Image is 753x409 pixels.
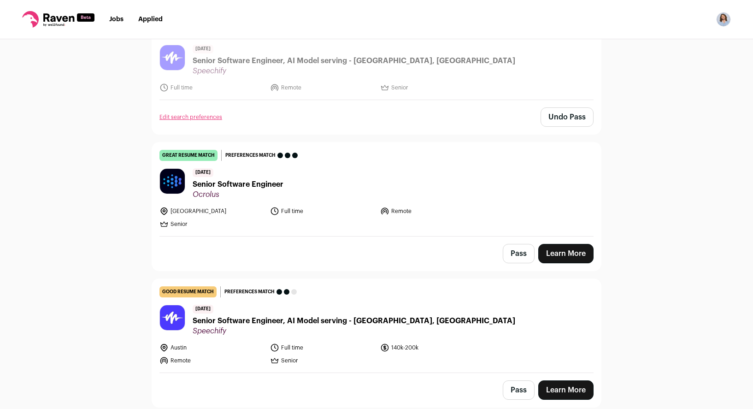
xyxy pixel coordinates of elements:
[159,113,222,121] a: Edit search preferences
[193,326,515,336] span: Speechify
[193,66,515,76] span: Speechify
[193,305,213,314] span: [DATE]
[270,207,375,216] li: Full time
[503,380,535,400] button: Pass
[159,343,265,352] li: Austin
[109,16,124,23] a: Jobs
[193,168,213,177] span: [DATE]
[152,19,601,100] a: good resume match Preferences match [DATE] Senior Software Engineer, AI Model serving - [GEOGRAPH...
[270,356,375,365] li: Senior
[160,45,185,70] img: 59b05ed76c69f6ff723abab124283dfa738d80037756823f9fc9e3f42b66bce3.jpg
[224,287,275,296] span: Preferences match
[138,16,163,23] a: Applied
[541,107,594,127] button: Undo Pass
[159,286,217,297] div: good resume match
[380,343,485,352] li: 140k-200k
[160,305,185,330] img: 59b05ed76c69f6ff723abab124283dfa738d80037756823f9fc9e3f42b66bce3.jpg
[716,12,731,27] img: 6882900-medium_jpg
[152,142,601,236] a: great resume match Preferences match [DATE] Senior Software Engineer Ocrolus [GEOGRAPHIC_DATA] Fu...
[270,83,375,92] li: Remote
[270,343,375,352] li: Full time
[716,12,731,27] button: Open dropdown
[160,169,185,194] img: 0d7b8d9a3b577bd6c2caada355c5447f3f819241826a91b1594fa99c421327aa.jpg
[538,380,594,400] a: Learn More
[159,150,218,161] div: great resume match
[193,45,213,53] span: [DATE]
[193,179,283,190] span: Senior Software Engineer
[380,207,485,216] li: Remote
[159,207,265,216] li: [GEOGRAPHIC_DATA]
[159,83,265,92] li: Full time
[152,279,601,373] a: good resume match Preferences match [DATE] Senior Software Engineer, AI Model serving - [GEOGRAPH...
[538,244,594,263] a: Learn More
[159,356,265,365] li: Remote
[193,315,515,326] span: Senior Software Engineer, AI Model serving - [GEOGRAPHIC_DATA], [GEOGRAPHIC_DATA]
[193,190,283,199] span: Ocrolus
[503,244,535,263] button: Pass
[380,83,485,92] li: Senior
[225,151,276,160] span: Preferences match
[159,219,265,229] li: Senior
[193,55,515,66] span: Senior Software Engineer, AI Model serving - [GEOGRAPHIC_DATA], [GEOGRAPHIC_DATA]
